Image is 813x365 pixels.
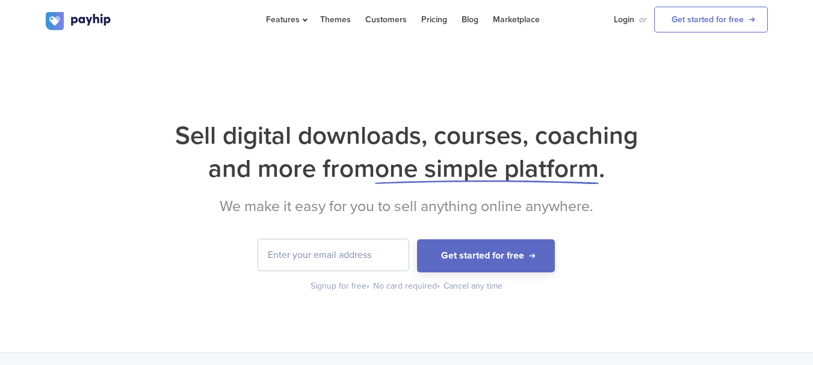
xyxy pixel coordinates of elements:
h2: We make it easy for you to sell anything online anywhere. [46,197,768,215]
span: • [437,281,440,291]
div: No card required [373,280,441,292]
input: Enter your email address [258,239,409,271]
span: Features [266,14,306,25]
span: one simple platform [375,153,599,184]
img: logo.svg [46,12,112,30]
button: Get started for free [417,239,555,272]
span: • [366,281,369,291]
h1: Sell digital downloads, courses, coaching and more from [46,119,768,185]
span: . [599,153,605,184]
div: Signup for free [311,280,371,292]
a: Get started for free [654,7,768,32]
div: Cancel any time [444,280,502,292]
